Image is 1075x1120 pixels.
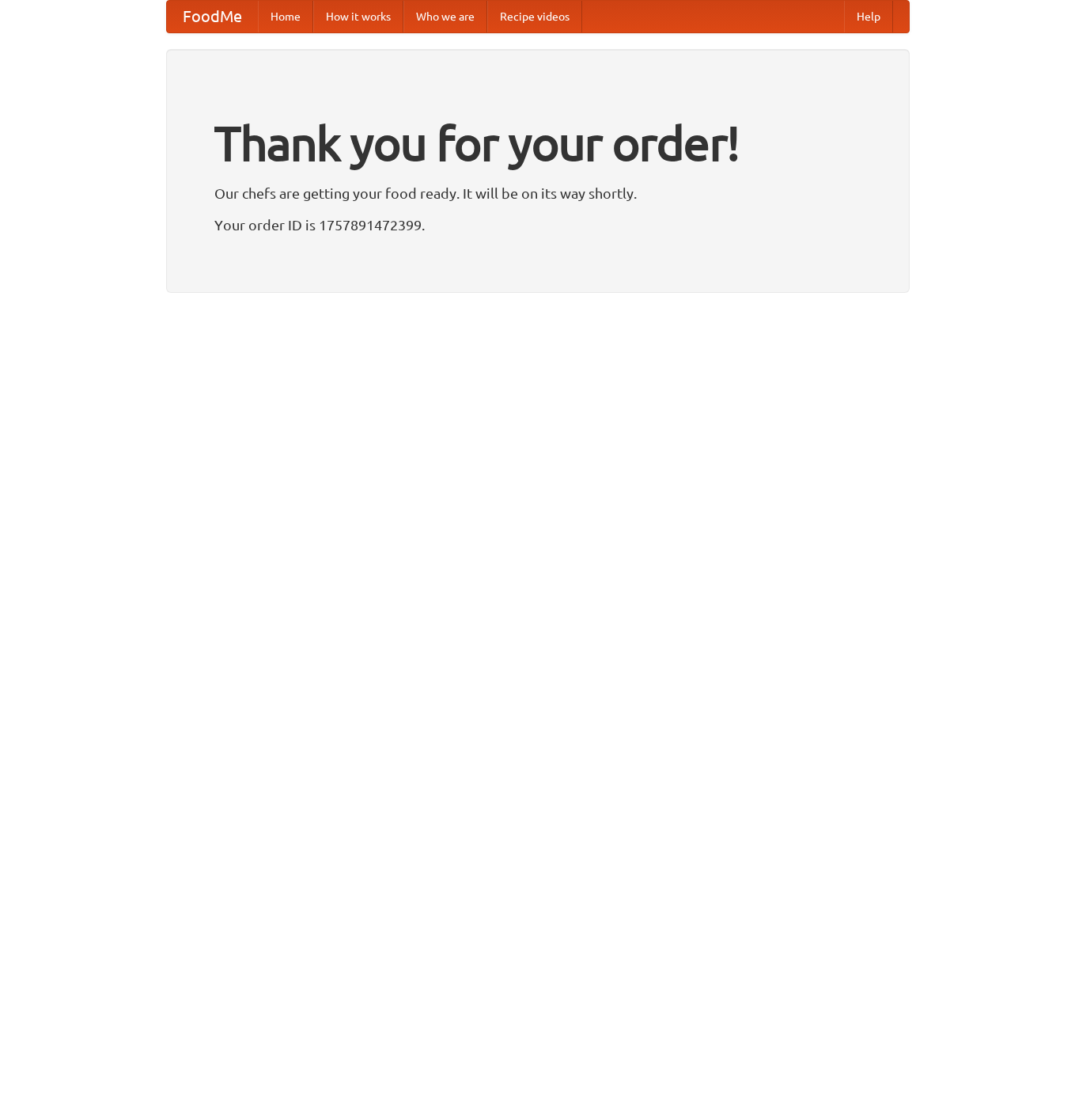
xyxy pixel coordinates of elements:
a: FoodMe [167,1,258,32]
p: Your order ID is 1757891472399. [214,213,861,237]
a: Who we are [403,1,487,32]
a: Recipe videos [487,1,582,32]
h1: Thank you for your order! [214,105,861,181]
a: How it works [313,1,403,32]
a: Help [844,1,893,32]
p: Our chefs are getting your food ready. It will be on its way shortly. [214,181,861,205]
a: Home [258,1,313,32]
